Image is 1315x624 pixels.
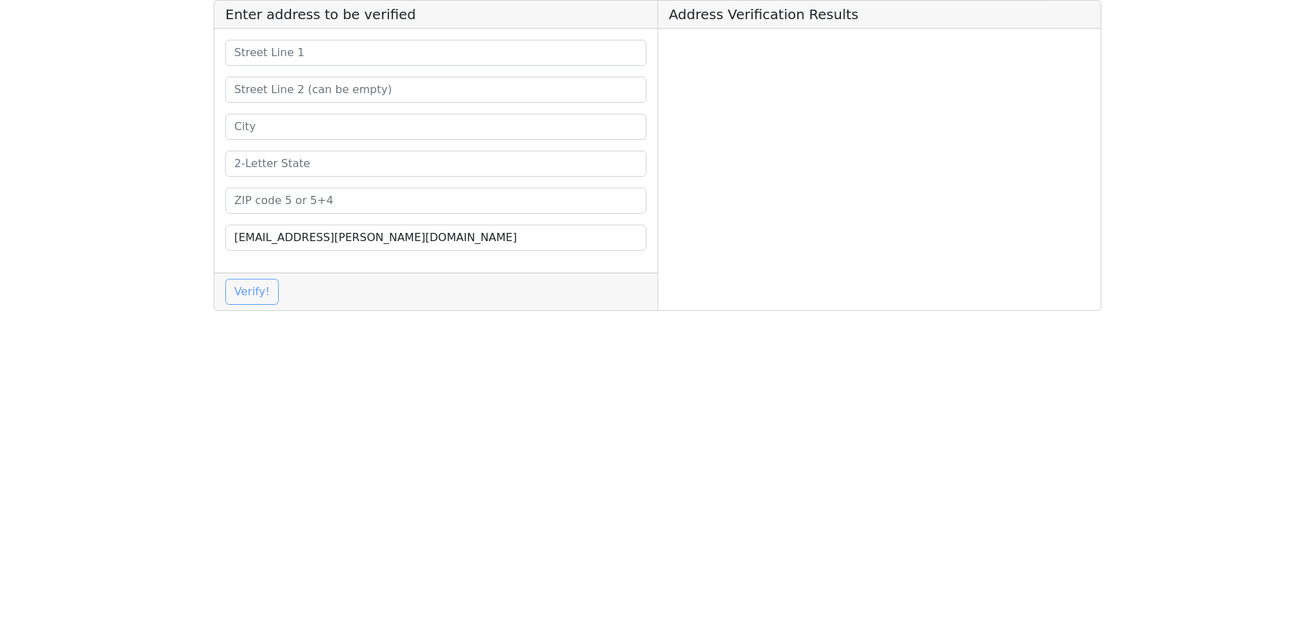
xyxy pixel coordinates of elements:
h5: Address Verification Results [658,1,1101,29]
input: City [225,114,647,140]
input: Street Line 1 [225,40,647,66]
input: ZIP code 5 or 5+4 [225,188,647,214]
h5: Enter address to be verified [214,1,657,29]
input: Your Email [225,225,647,251]
input: 2-Letter State [225,151,647,177]
input: Street Line 2 (can be empty) [225,77,647,103]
